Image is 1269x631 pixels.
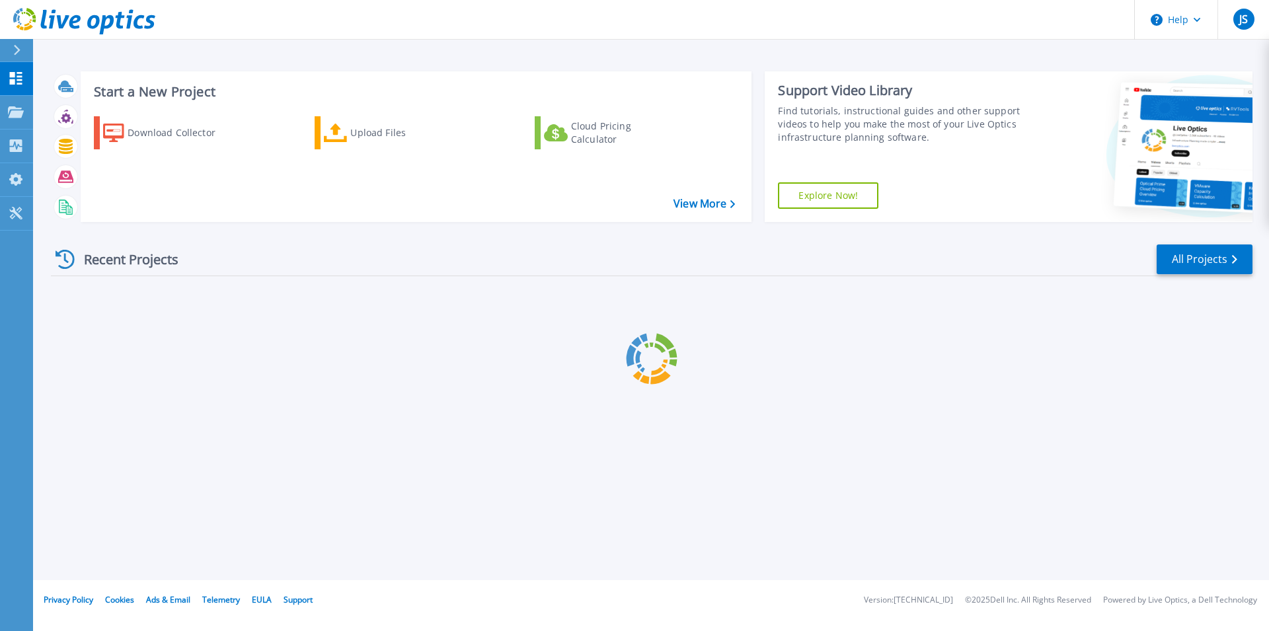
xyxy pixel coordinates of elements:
div: Recent Projects [51,243,196,276]
div: Support Video Library [778,82,1026,99]
li: Version: [TECHNICAL_ID] [864,596,953,605]
div: Upload Files [350,120,456,146]
li: © 2025 Dell Inc. All Rights Reserved [965,596,1091,605]
div: Cloud Pricing Calculator [571,120,677,146]
a: View More [673,198,735,210]
span: JS [1239,14,1248,24]
a: Download Collector [94,116,241,149]
a: Support [284,594,313,605]
a: Cloud Pricing Calculator [535,116,682,149]
div: Download Collector [128,120,233,146]
a: All Projects [1157,244,1252,274]
a: Cookies [105,594,134,605]
a: Ads & Email [146,594,190,605]
a: Explore Now! [778,182,878,209]
h3: Start a New Project [94,85,735,99]
div: Find tutorials, instructional guides and other support videos to help you make the most of your L... [778,104,1026,144]
a: Upload Files [315,116,462,149]
a: Telemetry [202,594,240,605]
a: EULA [252,594,272,605]
a: Privacy Policy [44,594,93,605]
li: Powered by Live Optics, a Dell Technology [1103,596,1257,605]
